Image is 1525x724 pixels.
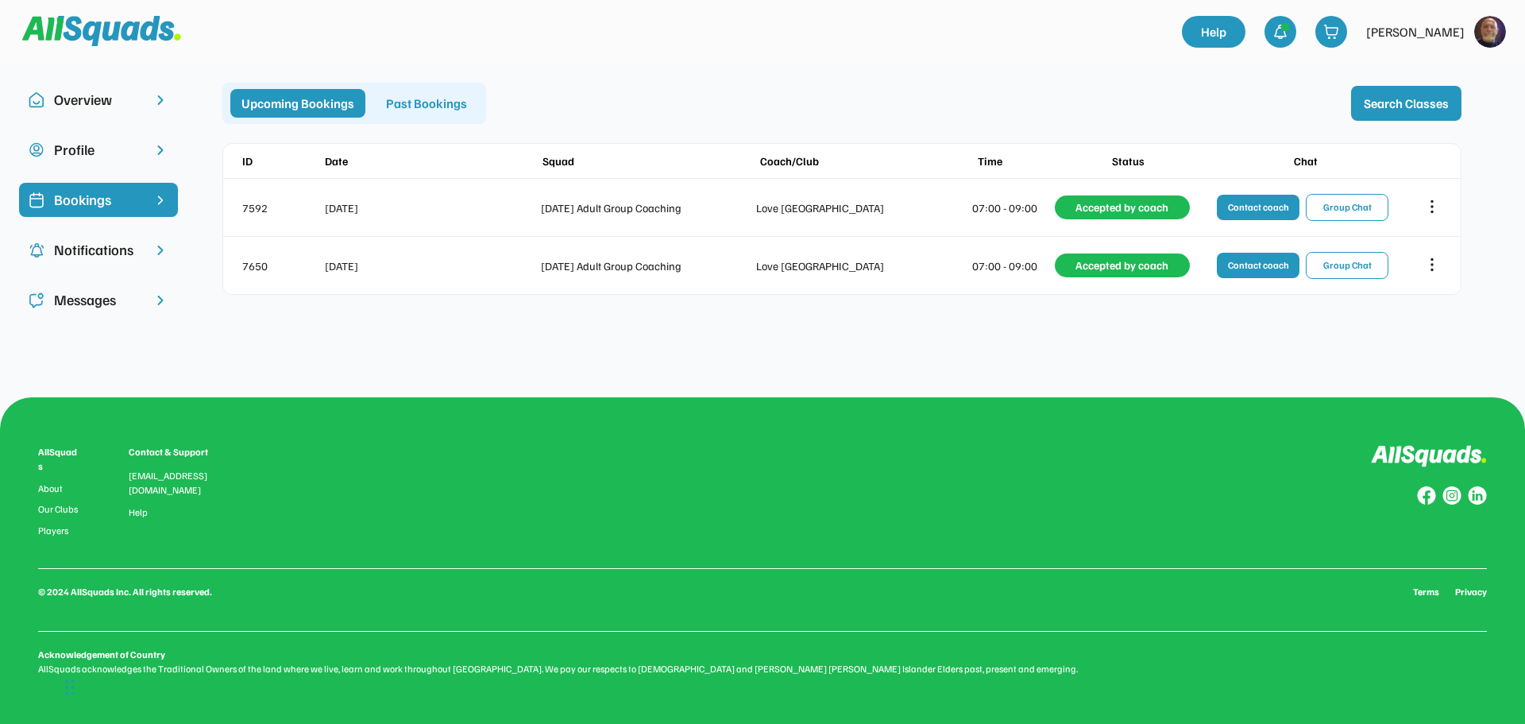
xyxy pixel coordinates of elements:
[972,199,1052,216] div: 07:00 - 09:00
[29,142,44,158] img: user-circle.svg
[129,469,227,498] div: [EMAIL_ADDRESS][DOMAIN_NAME]
[54,139,143,161] div: Profile
[38,504,81,515] a: Our Clubs
[1474,16,1506,48] img: https%3A%2F%2F94044dc9e5d3b3599ffa5e2d56a015ce.cdn.bubble.io%2Ff1754194962813x332923704782333700%...
[152,242,168,258] img: chevron-right.svg
[375,89,478,118] div: Past Bookings
[29,292,44,308] img: Icon%20copy%205.svg
[541,199,754,216] div: [DATE] Adult Group Coaching
[1442,486,1461,505] img: Group%20copy%207.svg
[38,445,81,474] div: AllSquads
[1468,486,1487,505] img: Group%20copy%206.svg
[38,648,165,662] div: Acknowledgement of Country
[1371,445,1487,468] img: Logo%20inverted.svg
[29,92,44,108] img: Icon%20copy%2010.svg
[1217,195,1299,220] button: Contact coach
[152,292,168,308] img: chevron-right.svg
[129,507,148,518] a: Help
[29,242,44,258] img: Icon%20copy%204.svg
[1323,24,1339,40] img: shopping-cart-01%20%281%29.svg
[242,153,322,169] div: ID
[22,16,181,46] img: Squad%20Logo.svg
[54,189,143,211] div: Bookings
[325,257,538,274] div: [DATE]
[1055,254,1190,277] div: Accepted by coach
[1351,86,1461,121] button: Search Classes
[54,89,143,110] div: Overview
[760,153,975,169] div: Coach/Club
[152,192,168,208] img: chevron-right%20copy%203.svg
[54,239,143,261] div: Notifications
[1272,24,1288,40] img: bell-03%20%281%29.svg
[38,585,212,599] div: © 2024 AllSquads Inc. All rights reserved.
[1217,253,1299,278] button: Contact coach
[325,153,539,169] div: Date
[152,142,168,158] img: chevron-right.svg
[972,257,1052,274] div: 07:00 - 09:00
[756,199,969,216] div: Love [GEOGRAPHIC_DATA]
[29,192,44,208] img: Icon%20%2819%29.svg
[1413,585,1439,599] a: Terms
[541,257,754,274] div: [DATE] Adult Group Coaching
[54,289,143,311] div: Messages
[325,199,538,216] div: [DATE]
[1055,196,1190,219] div: Accepted by coach
[1199,153,1413,169] div: Chat
[756,257,969,274] div: Love [GEOGRAPHIC_DATA]
[542,153,757,169] div: Squad
[38,483,81,494] a: About
[1366,22,1465,41] div: [PERSON_NAME]
[129,445,227,459] div: Contact & Support
[230,89,365,118] div: Upcoming Bookings
[242,199,322,216] div: 7592
[38,662,1487,676] div: AllSquads acknowledges the Traditional Owners of the land where we live, learn and work throughou...
[978,153,1057,169] div: Time
[1417,486,1436,505] img: Group%20copy%208.svg
[242,257,322,274] div: 7650
[1182,16,1245,48] a: Help
[38,525,81,536] a: Players
[1060,153,1195,169] div: Status
[1306,194,1388,221] button: Group Chat
[1455,585,1487,599] a: Privacy
[152,92,168,108] img: chevron-right.svg
[1306,252,1388,279] button: Group Chat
